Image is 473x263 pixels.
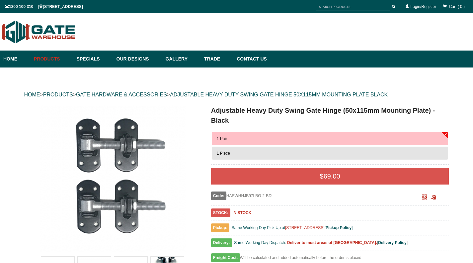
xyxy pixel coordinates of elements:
[324,173,340,180] span: 69.00
[316,3,390,11] input: SEARCH PRODUCTS
[234,240,286,245] span: Same Working Day Dispatch.
[211,238,232,247] span: Delivery:
[39,105,186,252] img: Adjustable Heavy Duty Swing Gate Hinge (50x115mm Mounting Plate) - Black - 1 Pair - Gate Warehouse
[201,51,233,67] a: Trade
[211,253,240,262] span: Freight Cost:
[378,240,406,245] a: Delivery Policy
[25,105,200,252] a: Adjustable Heavy Duty Swing Gate Hinge (50x115mm Mounting Plate) - Black - 1 Pair - Gate Warehouse
[211,239,449,250] div: [ ]
[287,240,377,245] b: Deliver to most areas of [GEOGRAPHIC_DATA].
[217,136,227,141] span: 1 Pair
[217,151,230,156] span: 1 Piece
[232,225,353,230] span: Same Working Day Pick Up at [ ]
[285,225,325,230] a: [STREET_ADDRESS]
[212,132,448,145] button: 1 Pair
[211,105,449,125] h1: Adjustable Heavy Duty Swing Gate Hinge (50x115mm Mounting Plate) - Black
[212,147,448,160] button: 1 Piece
[431,195,436,200] span: Click to copy the URL
[449,4,465,9] span: Cart ( 0 )
[43,92,73,97] a: PRODUCTS
[211,192,409,200] div: HASWHHJB97LBG-2-BDL
[113,51,162,67] a: Our Designs
[326,225,352,230] a: Pickup Policy
[5,4,83,9] span: 1300 100 310 | [STREET_ADDRESS]
[24,92,40,97] a: HOME
[411,4,436,9] a: Login/Register
[211,168,449,185] div: $
[73,51,113,67] a: Specials
[211,223,229,232] span: Pickup:
[211,192,226,200] span: Code:
[422,196,427,200] a: Click to enlarge and scan to share.
[162,51,201,67] a: Gallery
[24,84,449,105] div: > > >
[76,92,167,97] a: GATE HARDWARE & ACCESSORIES
[211,208,230,217] span: STOCK:
[170,92,388,97] a: ADJUSTABLE HEAVY DUTY SWING GATE HINGE 50X115MM MOUNTING PLATE BLACK
[31,51,73,67] a: Products
[233,51,267,67] a: Contact Us
[232,210,251,215] b: IN STOCK
[3,51,31,67] a: Home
